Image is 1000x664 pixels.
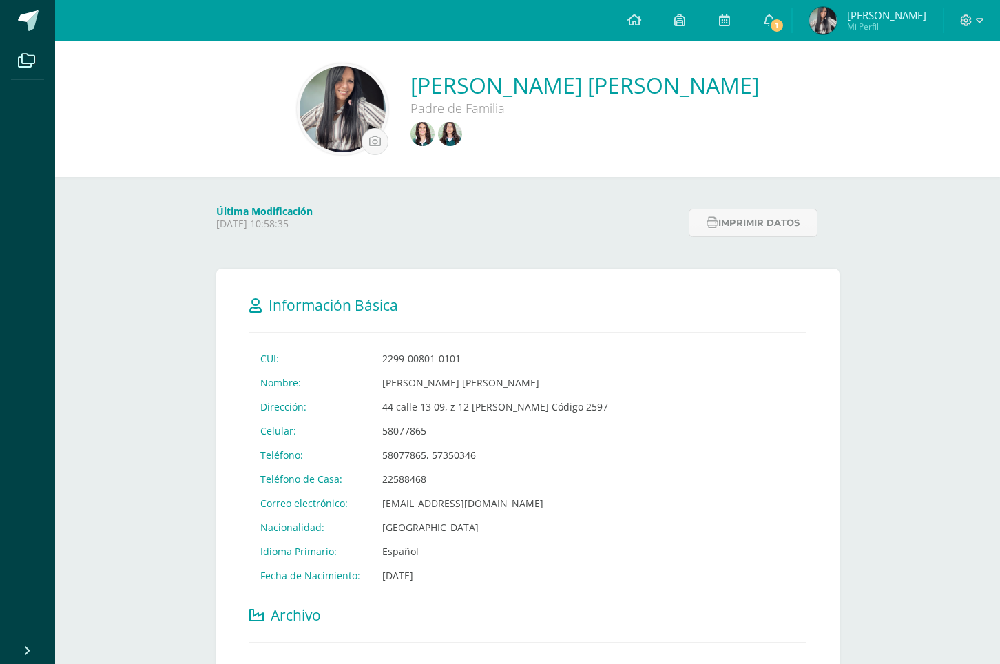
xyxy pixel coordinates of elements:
td: [EMAIL_ADDRESS][DOMAIN_NAME] [371,491,619,515]
td: Nacionalidad: [249,515,371,539]
span: [PERSON_NAME] [847,8,926,22]
button: Imprimir datos [689,209,817,237]
td: [PERSON_NAME] [PERSON_NAME] [371,371,619,395]
td: [GEOGRAPHIC_DATA] [371,515,619,539]
td: Dirección: [249,395,371,419]
td: Teléfono: [249,443,371,467]
td: Correo electrónico: [249,491,371,515]
img: 385b3b1586739462712b222de42c8e73.png [300,66,386,152]
td: 44 calle 13 09, z 12 [PERSON_NAME] Código 2597 [371,395,619,419]
td: Español [371,539,619,563]
td: CUI: [249,346,371,371]
h4: Última Modificación [216,205,681,218]
td: Teléfono de Casa: [249,467,371,491]
td: 58077865 [371,419,619,443]
td: 58077865, 57350346 [371,443,619,467]
a: [PERSON_NAME] [PERSON_NAME] [410,70,759,100]
td: Idioma Primario: [249,539,371,563]
img: fc1d7358278b5ecfd922354b5b0256cd.png [809,7,837,34]
td: Celular: [249,419,371,443]
td: 22588468 [371,467,619,491]
p: [DATE] 10:58:35 [216,218,681,230]
div: Padre de Familia [410,100,759,116]
span: 1 [769,18,784,33]
span: Archivo [271,605,321,625]
img: 55e52b3daeede873a02a37e0ec1e886b.png [438,122,462,146]
span: Mi Perfil [847,21,926,32]
td: 2299-00801-0101 [371,346,619,371]
td: [DATE] [371,563,619,588]
td: Nombre: [249,371,371,395]
img: 8972c7f4ccc03096f74c727f7a8d9a6d.png [410,122,435,146]
td: Fecha de Nacimiento: [249,563,371,588]
span: Información Básica [269,295,398,315]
